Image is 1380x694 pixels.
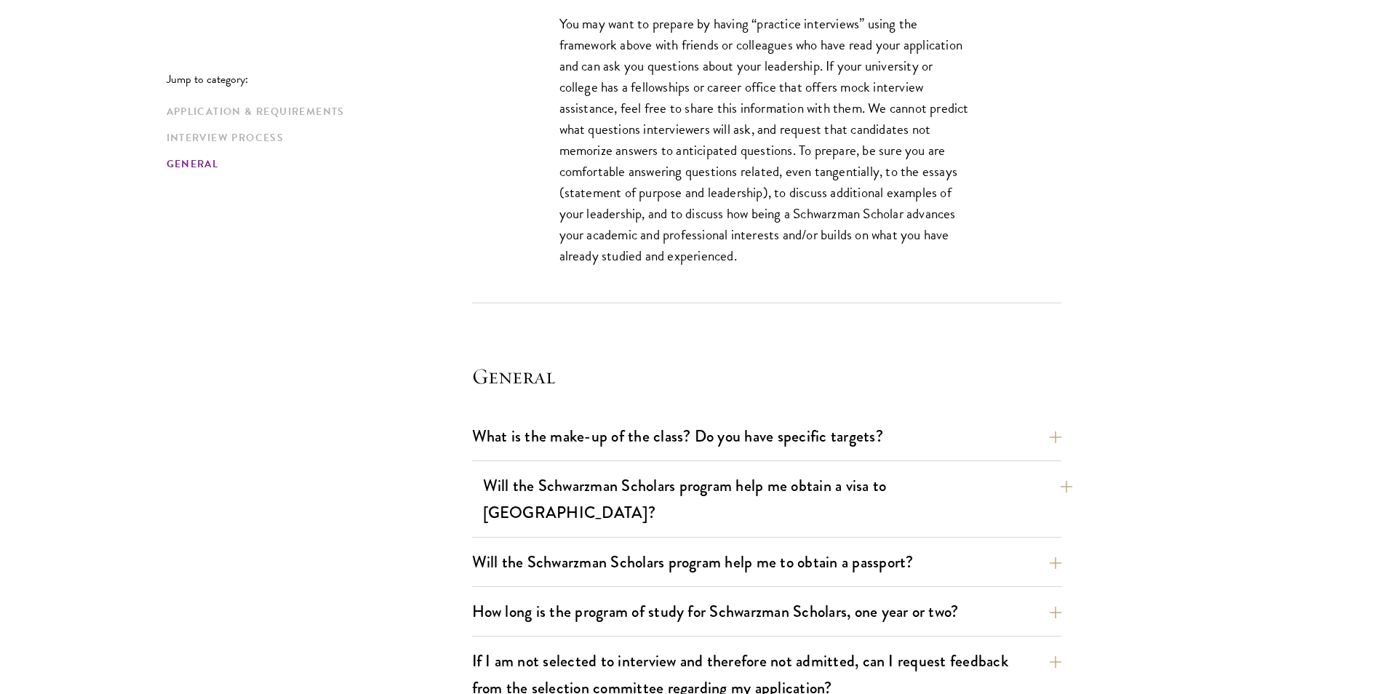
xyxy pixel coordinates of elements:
[472,420,1061,452] button: What is the make-up of the class? Do you have specific targets?
[167,73,472,86] p: Jump to category:
[472,595,1061,628] button: How long is the program of study for Schwarzman Scholars, one year or two?
[472,362,1061,391] h4: General
[167,156,463,172] a: General
[472,546,1061,578] button: Will the Schwarzman Scholars program help me to obtain a passport?
[559,13,974,267] p: You may want to prepare by having “practice interviews” using the framework above with friends or...
[167,130,463,145] a: Interview Process
[167,104,463,119] a: Application & Requirements
[483,469,1072,529] button: Will the Schwarzman Scholars program help me obtain a visa to [GEOGRAPHIC_DATA]?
